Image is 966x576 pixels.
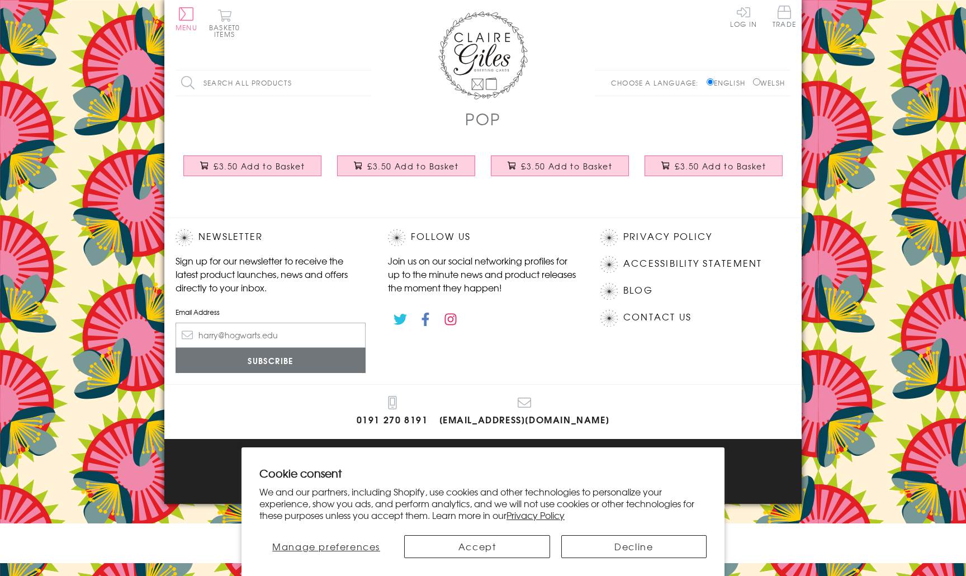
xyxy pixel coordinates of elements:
[214,22,240,39] span: 0 items
[773,6,796,27] span: Trade
[259,465,707,481] h2: Cookie consent
[465,107,501,130] h1: POP
[176,22,197,32] span: Menu
[367,160,458,172] span: £3.50 Add to Basket
[753,78,760,86] input: Welsh
[623,229,712,244] a: Privacy Policy
[645,155,783,176] button: £3.50 Add to Basket
[438,11,528,100] img: Claire Giles Greetings Cards
[707,78,751,88] label: English
[176,323,366,348] input: harry@hogwarts.edu
[176,307,366,317] label: Email Address
[623,310,692,325] a: Contact Us
[611,78,704,88] p: Choose a language:
[637,147,790,195] a: Father's Day Card, Happy Father's Day, Press for Beer £3.50 Add to Basket
[360,70,371,96] input: Search
[707,78,714,86] input: English
[209,9,240,37] button: Basket0 items
[521,160,612,172] span: £3.50 Add to Basket
[176,254,366,294] p: Sign up for our newsletter to receive the latest product launches, news and offers directly to yo...
[337,155,476,176] button: £3.50 Add to Basket
[183,155,322,176] button: £3.50 Add to Basket
[506,508,565,522] a: Privacy Policy
[623,256,763,271] a: Accessibility Statement
[176,475,790,485] p: © 2025 .
[753,78,785,88] label: Welsh
[176,229,366,246] h2: Newsletter
[404,535,550,558] button: Accept
[176,7,197,31] button: Menu
[730,6,757,27] a: Log In
[675,160,766,172] span: £3.50 Add to Basket
[176,147,329,195] a: Father's Day Card, Newspapers, Peace and Quiet and Newspapers £3.50 Add to Basket
[214,160,305,172] span: £3.50 Add to Basket
[259,535,393,558] button: Manage preferences
[491,155,629,176] button: £3.50 Add to Basket
[773,6,796,30] a: Trade
[439,396,610,428] a: [EMAIL_ADDRESS][DOMAIN_NAME]
[357,396,428,428] a: 0191 270 8191
[272,540,380,553] span: Manage preferences
[483,147,637,195] a: Father's Day Card, Robot, I'm Glad You're My Dad £3.50 Add to Basket
[623,283,653,298] a: Blog
[176,70,371,96] input: Search all products
[561,535,707,558] button: Decline
[388,254,578,294] p: Join us on our social networking profiles for up to the minute news and product releases the mome...
[388,229,578,246] h2: Follow Us
[176,348,366,373] input: Subscribe
[259,486,707,521] p: We and our partners, including Shopify, use cookies and other technologies to personalize your ex...
[329,147,483,195] a: Father's Day Card, Globe, Best Dad in the World £3.50 Add to Basket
